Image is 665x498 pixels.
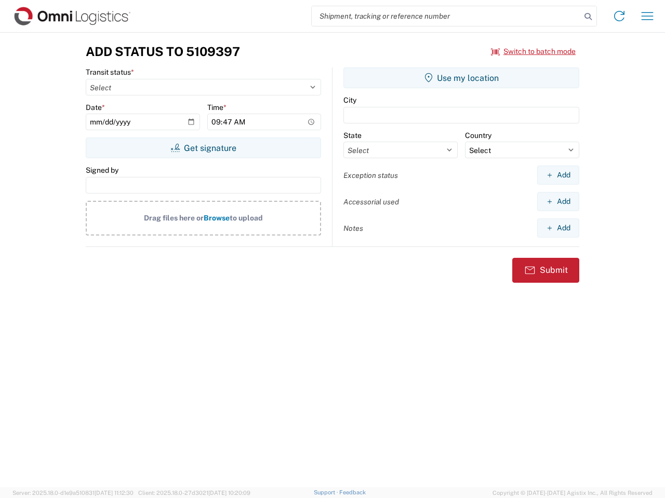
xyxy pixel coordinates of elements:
[343,67,579,88] button: Use my location
[314,489,340,495] a: Support
[86,103,105,112] label: Date
[343,224,363,233] label: Notes
[512,258,579,283] button: Submit
[343,171,398,180] label: Exception status
[230,214,263,222] span: to upload
[208,490,250,496] span: [DATE] 10:20:09
[537,218,579,238] button: Add
[343,131,362,140] label: State
[138,490,250,496] span: Client: 2025.18.0-27d3021
[86,44,240,59] h3: Add Status to 5109397
[491,43,576,60] button: Switch to batch mode
[537,165,579,185] button: Add
[86,137,321,158] button: Get signature
[86,165,118,175] label: Signed by
[204,214,230,222] span: Browse
[465,131,491,140] label: Country
[339,489,366,495] a: Feedback
[537,192,579,211] button: Add
[312,6,581,26] input: Shipment, tracking or reference number
[144,214,204,222] span: Drag files here or
[95,490,134,496] span: [DATE] 11:12:30
[12,490,134,496] span: Server: 2025.18.0-d1e9a510831
[343,95,356,105] label: City
[207,103,227,112] label: Time
[343,197,399,206] label: Accessorial used
[86,67,134,77] label: Transit status
[493,488,653,497] span: Copyright © [DATE]-[DATE] Agistix Inc., All Rights Reserved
